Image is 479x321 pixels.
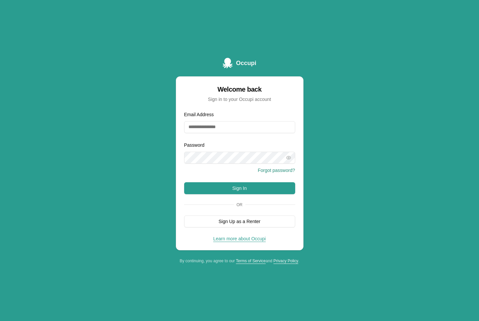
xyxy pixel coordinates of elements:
[176,258,303,264] div: By continuing, you agree to our and .
[184,85,295,94] div: Welcome back
[213,236,266,241] a: Learn more about Occupi
[184,142,204,148] label: Password
[274,259,299,263] a: Privacy Policy
[236,259,266,263] a: Terms of Service
[184,182,295,194] button: Sign In
[223,58,256,68] a: Occupi
[234,202,245,207] span: Or
[236,58,256,68] span: Occupi
[184,112,214,117] label: Email Address
[184,96,295,103] div: Sign in to your Occupi account
[258,167,295,174] button: Forgot password?
[184,215,295,227] button: Sign Up as a Renter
